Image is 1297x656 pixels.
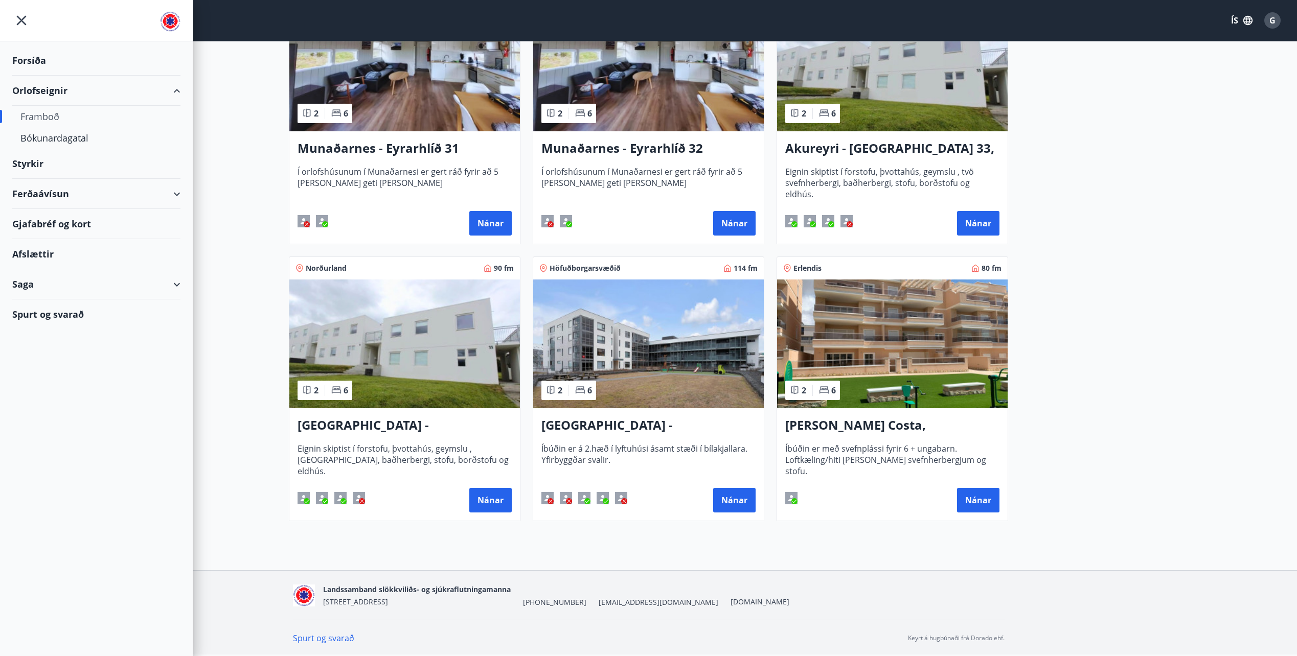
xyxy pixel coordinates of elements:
[777,279,1008,408] img: Paella dish
[587,108,592,119] span: 6
[298,492,310,504] div: Þráðlaust net
[1269,15,1276,26] span: G
[12,11,31,30] button: menu
[550,263,621,273] span: Höfuðborgarsvæðið
[298,166,512,200] span: Í orlofshúsunum í Munaðarnesi er gert ráð fyrir að 5 [PERSON_NAME] geti [PERSON_NAME]
[160,11,180,32] img: union_logo
[793,263,822,273] span: Erlendis
[908,634,1005,643] p: Keyrt á hugbúnaði frá Dorado ehf.
[957,211,999,236] button: Nánar
[12,149,180,179] div: Styrkir
[344,385,348,396] span: 6
[785,166,999,200] span: Eignin skiptist í forstofu, þvottahús, geymslu , tvö svefnherbergi, baðherbergi, stofu, borðstofu...
[12,299,180,329] div: Spurt og svarað
[298,139,512,158] h3: Munaðarnes - Eyrarhlíð 31
[293,632,354,644] a: Spurt og svarað
[20,106,172,127] div: Framboð
[785,139,999,158] h3: Akureyri - [GEOGRAPHIC_DATA] 33, [PERSON_NAME]
[469,211,512,236] button: Nánar
[560,492,572,504] div: Aðgengi fyrir hjólastól
[777,3,1008,131] img: Paella dish
[12,239,180,269] div: Afslættir
[957,488,999,512] button: Nánar
[802,108,806,119] span: 2
[293,584,315,606] img: 5co5o51sp293wvT0tSE6jRQ7d6JbxoluH3ek357x.png
[560,215,572,227] div: Heitur pottur
[334,492,347,504] div: Þurrkari
[578,492,590,504] div: Þvottavél
[316,492,328,504] div: Þvottavél
[298,416,512,435] h3: [GEOGRAPHIC_DATA] - [GEOGRAPHIC_DATA] 33, NEÐRI HÆÐ
[597,492,609,504] div: Þurrkari
[734,263,758,273] span: 114 fm
[289,3,520,131] img: Paella dish
[713,211,756,236] button: Nánar
[314,108,318,119] span: 2
[1225,11,1258,30] button: ÍS
[541,215,554,227] div: Reykingar / Vape
[323,597,388,606] span: [STREET_ADDRESS]
[494,263,514,273] span: 90 fm
[323,584,511,594] span: Landssamband slökkviliðs- og sjúkraflutningamanna
[469,488,512,512] button: Nánar
[533,279,764,408] img: Paella dish
[306,263,347,273] span: Norðurland
[1260,8,1285,33] button: G
[731,597,789,606] a: [DOMAIN_NAME]
[785,215,798,227] div: Þráðlaust net
[541,139,756,158] h3: Munaðarnes - Eyrarhlíð 32
[785,443,999,477] span: Íbúðin er með svefnplássi fyrir 6 + ungabarn. Loftkæling/hiti [PERSON_NAME] svefnherbergjum og st...
[713,488,756,512] button: Nánar
[12,179,180,209] div: Ferðaávísun
[12,269,180,299] div: Saga
[804,215,816,227] div: Þvottavél
[541,492,554,504] div: Reykingar / Vape
[785,492,798,504] div: Þráðlaust net
[802,385,806,396] span: 2
[344,108,348,119] span: 6
[12,209,180,239] div: Gjafabréf og kort
[289,279,520,408] img: Paella dish
[298,215,310,227] div: Reykingar / Vape
[541,443,756,477] span: Íbúðin er á 2.hæð í lyftuhúsi ásamt stæði í bílakjallara. Yfirbyggðar svalir.
[316,215,328,227] div: Heitur pottur
[298,443,512,477] span: Eignin skiptist í forstofu, þvottahús, geymslu , [GEOGRAPHIC_DATA], baðherbergi, stofu, borðstofu...
[314,385,318,396] span: 2
[587,385,592,396] span: 6
[785,416,999,435] h3: [PERSON_NAME] Costa, [GEOGRAPHIC_DATA]
[533,3,764,131] img: Paella dish
[599,597,718,607] span: [EMAIL_ADDRESS][DOMAIN_NAME]
[541,416,756,435] h3: [GEOGRAPHIC_DATA] - Grandavegur 42F, íbúð 205
[831,385,836,396] span: 6
[12,45,180,76] div: Forsíða
[523,597,586,607] span: [PHONE_NUMBER]
[615,492,627,504] div: Heitur pottur
[822,215,834,227] div: Þurrkari
[982,263,1002,273] span: 80 fm
[12,76,180,106] div: Orlofseignir
[840,215,853,227] div: Heitur pottur
[20,127,172,149] div: Bókunardagatal
[541,166,756,200] span: Í orlofshúsunum í Munaðarnesi er gert ráð fyrir að 5 [PERSON_NAME] geti [PERSON_NAME]
[558,108,562,119] span: 2
[353,492,365,504] div: Heitur pottur
[831,108,836,119] span: 6
[558,385,562,396] span: 2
